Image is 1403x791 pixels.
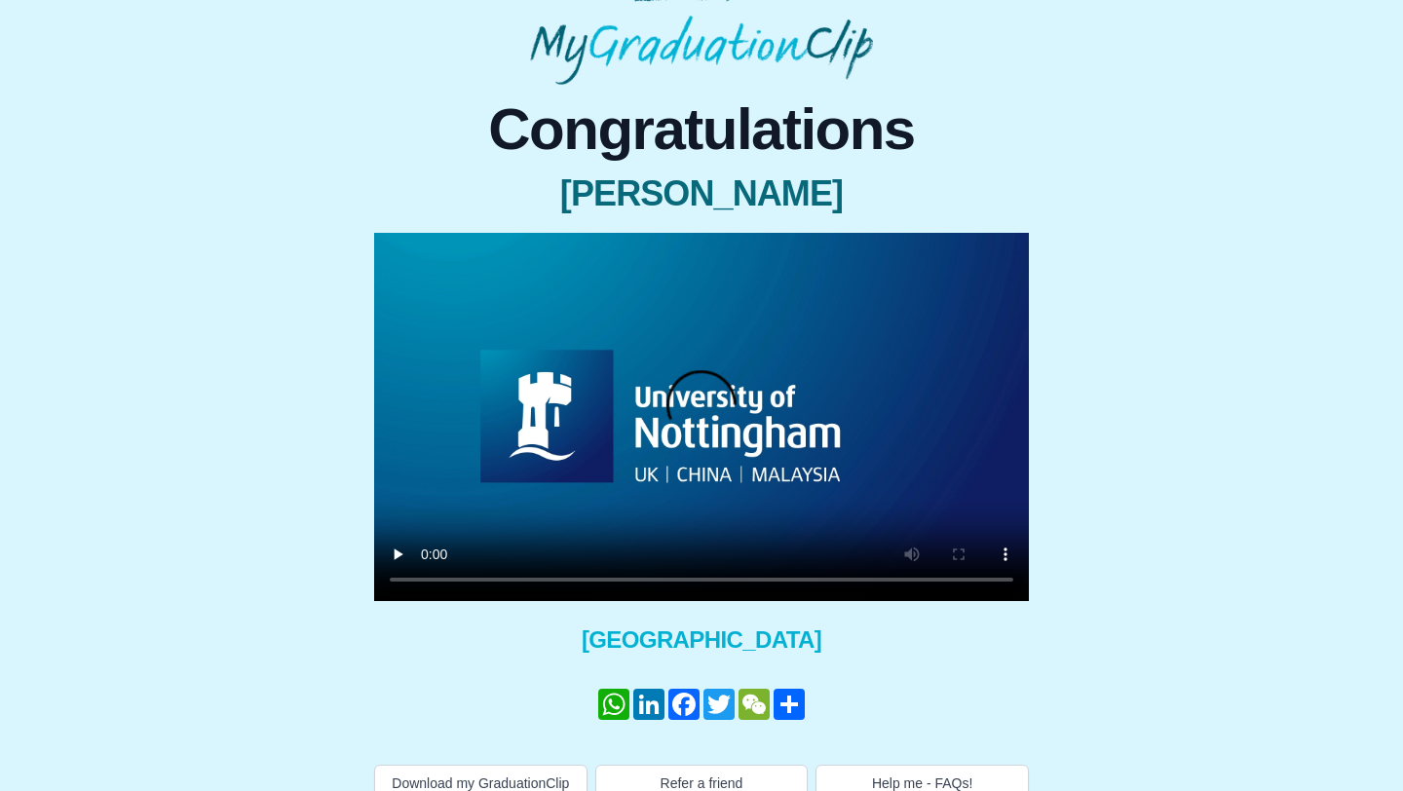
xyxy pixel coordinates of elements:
[374,624,1029,656] span: [GEOGRAPHIC_DATA]
[596,689,631,720] a: WhatsApp
[737,689,772,720] a: WeChat
[374,100,1029,159] span: Congratulations
[374,174,1029,213] span: [PERSON_NAME]
[631,689,666,720] a: LinkedIn
[772,689,807,720] a: Share
[666,689,701,720] a: Facebook
[701,689,737,720] a: Twitter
